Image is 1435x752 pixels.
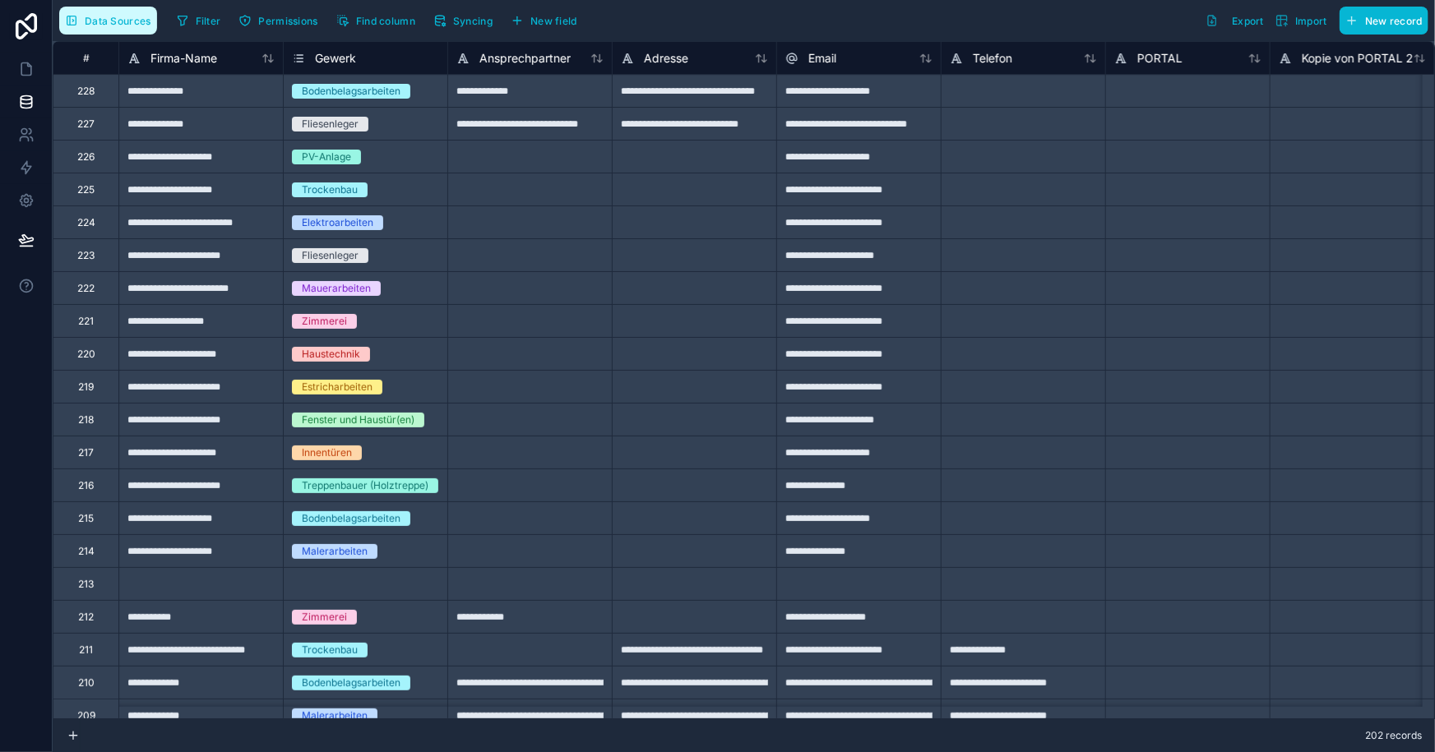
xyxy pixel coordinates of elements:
[530,15,577,27] span: New field
[233,8,323,33] button: Permissions
[78,315,94,328] div: 221
[1365,15,1423,27] span: New record
[1200,7,1270,35] button: Export
[453,15,493,27] span: Syncing
[302,413,414,427] div: Fenster und Haustür(en)
[79,644,93,657] div: 211
[428,8,505,33] a: Syncing
[302,281,371,296] div: Mauerarbeiten
[78,676,95,690] div: 210
[258,15,317,27] span: Permissions
[77,249,95,262] div: 223
[1295,15,1327,27] span: Import
[302,676,400,690] div: Bodenbelagsarbeiten
[302,445,352,460] div: Innentüren
[302,380,373,394] div: Estricharbeiten
[77,150,95,164] div: 226
[302,643,358,657] div: Trockenbau
[233,8,330,33] a: Permissions
[85,15,151,27] span: Data Sources
[808,50,836,67] span: Email
[644,50,688,67] span: Adresse
[302,182,358,197] div: Trockenbau
[302,511,400,526] div: Bodenbelagsarbeiten
[428,8,498,33] button: Syncing
[78,545,95,558] div: 214
[78,512,94,525] div: 215
[78,479,94,492] div: 216
[59,7,157,35] button: Data Sources
[77,348,95,361] div: 220
[302,215,373,230] div: Elektroarbeiten
[1232,15,1264,27] span: Export
[302,150,351,164] div: PV-Anlage
[78,381,94,394] div: 219
[1270,7,1333,35] button: Import
[77,709,95,722] div: 209
[77,282,95,295] div: 222
[78,413,94,427] div: 218
[302,347,360,362] div: Haustechnik
[302,708,368,723] div: Malerarbeiten
[973,50,1012,67] span: Telefon
[1137,50,1183,67] span: PORTAL
[66,52,106,64] div: #
[302,610,347,625] div: Zimmerei
[302,478,428,493] div: Treppenbauer (Holztreppe)
[356,15,415,27] span: Find column
[170,8,227,33] button: Filter
[77,118,95,131] div: 227
[302,248,359,263] div: Fliesenleger
[78,578,94,591] div: 213
[77,85,95,98] div: 228
[196,15,221,27] span: Filter
[302,544,368,559] div: Malerarbeiten
[302,117,359,131] div: Fliesenleger
[315,50,356,67] span: Gewerk
[77,216,95,229] div: 224
[302,84,400,99] div: Bodenbelagsarbeiten
[77,183,95,196] div: 225
[302,314,347,329] div: Zimmerei
[1302,50,1414,67] span: Kopie von PORTAL 2
[150,50,217,67] span: Firma-Name
[78,611,94,624] div: 212
[331,8,421,33] button: Find column
[1365,729,1422,742] span: 202 records
[78,446,94,459] div: 217
[1333,7,1428,35] a: New record
[1340,7,1428,35] button: New record
[479,50,571,67] span: Ansprechpartner
[505,8,583,33] button: New field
